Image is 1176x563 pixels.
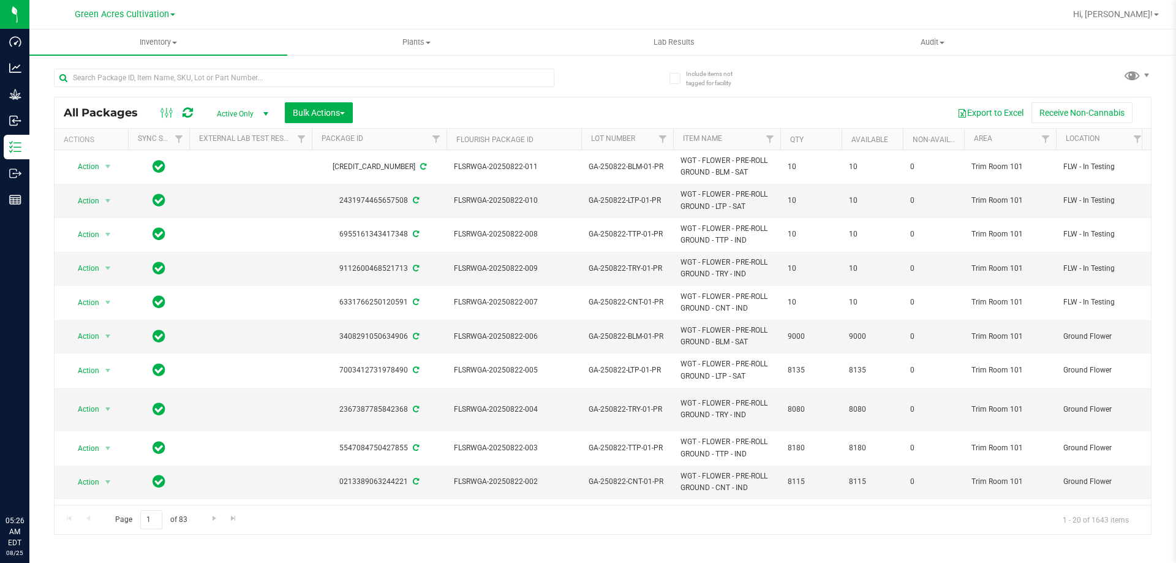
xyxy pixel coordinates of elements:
[971,331,1049,342] span: Trim Room 101
[589,195,666,206] span: GA-250822-LTP-01-PR
[971,229,1049,240] span: Trim Room 101
[680,291,773,314] span: WGT - FLOWER - PRE-ROLL GROUND - CNT - IND
[29,29,287,55] a: Inventory
[100,474,116,491] span: select
[589,161,666,173] span: GA-250822-BLM-01-PR
[310,476,448,488] div: 0213389063244221
[426,129,447,149] a: Filter
[454,365,574,376] span: FLSRWGA-20250822-005
[849,476,895,488] span: 8115
[589,442,666,454] span: GA-250822-TTP-01-PR
[680,358,773,382] span: WGT - FLOWER - PRE-ROLL GROUND - LTP - SAT
[454,161,574,173] span: FLSRWGA-20250822-011
[411,366,419,374] span: Sync from Compliance System
[64,135,123,144] div: Actions
[6,548,24,557] p: 08/25
[100,328,116,345] span: select
[454,476,574,488] span: FLSRWGA-20250822-002
[760,129,780,149] a: Filter
[105,510,197,529] span: Page of 83
[910,442,957,454] span: 0
[910,195,957,206] span: 0
[411,264,419,273] span: Sync from Compliance System
[100,401,116,418] span: select
[310,404,448,415] div: 2367387785842368
[1066,134,1100,143] a: Location
[910,365,957,376] span: 0
[153,401,165,418] span: In Sync
[686,69,747,88] span: Include items not tagged for facility
[153,192,165,209] span: In Sync
[851,135,888,144] a: Available
[287,29,545,55] a: Plants
[9,167,21,179] inline-svg: Outbound
[788,404,834,415] span: 8080
[949,102,1031,123] button: Export to Excel
[100,294,116,311] span: select
[153,293,165,311] span: In Sync
[849,442,895,454] span: 8180
[454,297,574,308] span: FLSRWGA-20250822-007
[971,476,1049,488] span: Trim Room 101
[100,440,116,457] span: select
[153,225,165,243] span: In Sync
[910,263,957,274] span: 0
[100,226,116,243] span: select
[910,404,957,415] span: 0
[322,134,363,143] a: Package ID
[849,161,895,173] span: 10
[1063,442,1140,454] span: Ground Flower
[788,331,834,342] span: 9000
[9,36,21,48] inline-svg: Dashboard
[849,331,895,342] span: 9000
[153,361,165,379] span: In Sync
[1031,102,1133,123] button: Receive Non-Cannabis
[310,229,448,240] div: 6955161343417348
[288,37,545,48] span: Plants
[589,331,666,342] span: GA-250822-BLM-01-PR
[971,161,1049,173] span: Trim Room 101
[653,129,673,149] a: Filter
[790,135,804,144] a: Qty
[680,223,773,246] span: WGT - FLOWER - PRE-ROLL GROUND - TTP - IND
[913,135,967,144] a: Non-Available
[100,362,116,379] span: select
[153,158,165,175] span: In Sync
[67,362,100,379] span: Action
[589,297,666,308] span: GA-250822-CNT-01-PR
[153,260,165,277] span: In Sync
[589,476,666,488] span: GA-250822-CNT-01-PR
[1063,365,1140,376] span: Ground Flower
[971,263,1049,274] span: Trim Room 101
[293,108,345,118] span: Bulk Actions
[1063,229,1140,240] span: FLW - In Testing
[1063,331,1140,342] span: Ground Flower
[788,195,834,206] span: 10
[788,442,834,454] span: 8180
[9,141,21,153] inline-svg: Inventory
[849,365,895,376] span: 8135
[680,325,773,348] span: WGT - FLOWER - PRE-ROLL GROUND - BLM - SAT
[100,260,116,277] span: select
[788,476,834,488] span: 8115
[849,404,895,415] span: 8080
[974,134,992,143] a: Area
[454,331,574,342] span: FLSRWGA-20250822-006
[1053,510,1139,529] span: 1 - 20 of 1643 items
[9,88,21,100] inline-svg: Grow
[411,230,419,238] span: Sync from Compliance System
[849,263,895,274] span: 10
[589,229,666,240] span: GA-250822-TTP-01-PR
[849,297,895,308] span: 10
[454,442,574,454] span: FLSRWGA-20250822-003
[310,297,448,308] div: 6331766250120591
[292,129,312,149] a: Filter
[788,161,834,173] span: 10
[804,29,1061,55] a: Audit
[310,331,448,342] div: 3408291050634906
[67,401,100,418] span: Action
[411,332,419,341] span: Sync from Compliance System
[225,510,243,527] a: Go to the last page
[1073,9,1153,19] span: Hi, [PERSON_NAME]!
[1063,297,1140,308] span: FLW - In Testing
